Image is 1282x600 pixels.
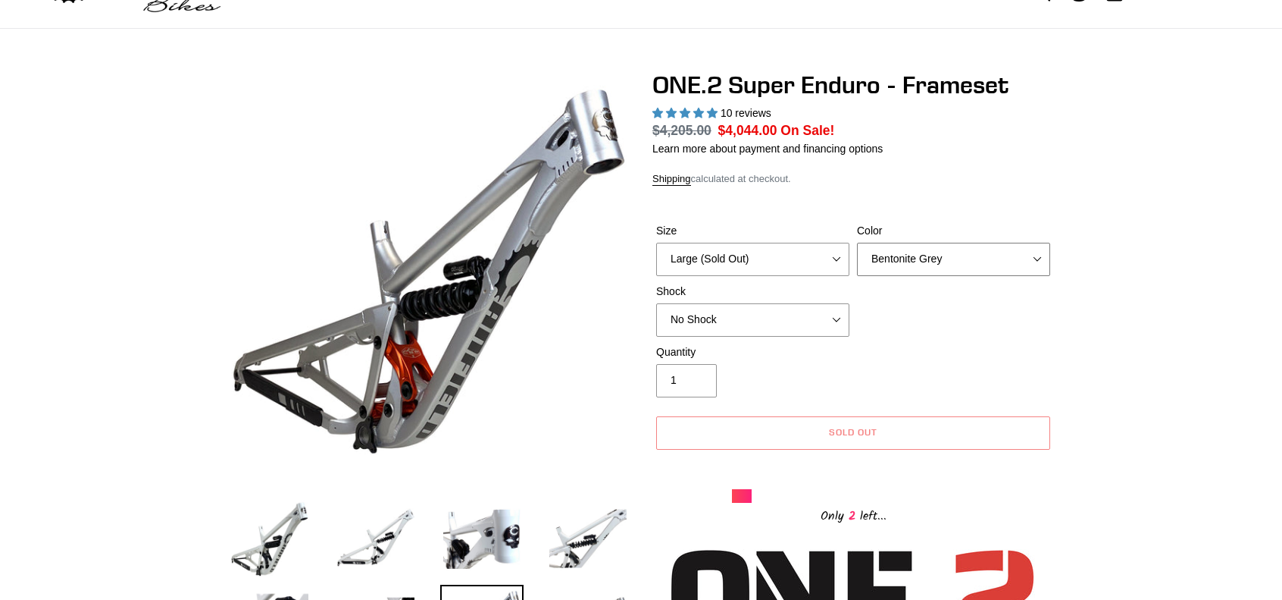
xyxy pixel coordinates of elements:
img: Load image into Gallery viewer, ONE.2 Super Enduro - Frameset [228,497,311,580]
span: 2 [844,507,860,526]
div: Only left... [732,503,974,526]
span: Sold out [829,426,877,438]
span: 10 reviews [721,107,771,119]
img: Load image into Gallery viewer, ONE.2 Super Enduro - Frameset [334,497,417,580]
s: $4,205.00 [652,123,711,138]
span: On Sale! [780,121,834,140]
a: Learn more about payment and financing options [652,143,883,155]
div: calculated at checkout. [652,171,1054,187]
label: Shock [656,284,849,300]
img: Load image into Gallery viewer, ONE.2 Super Enduro - Frameset [546,497,630,580]
button: Sold out [656,416,1050,450]
span: 5.00 stars [652,107,721,119]
a: Shipping [652,173,691,186]
label: Quantity [656,344,849,360]
label: Size [656,223,849,239]
h1: ONE.2 Super Enduro - Frameset [652,71,1054,99]
label: Color [857,223,1050,239]
img: Load image into Gallery viewer, ONE.2 Super Enduro - Frameset [440,497,524,580]
span: $4,044.00 [718,123,777,138]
